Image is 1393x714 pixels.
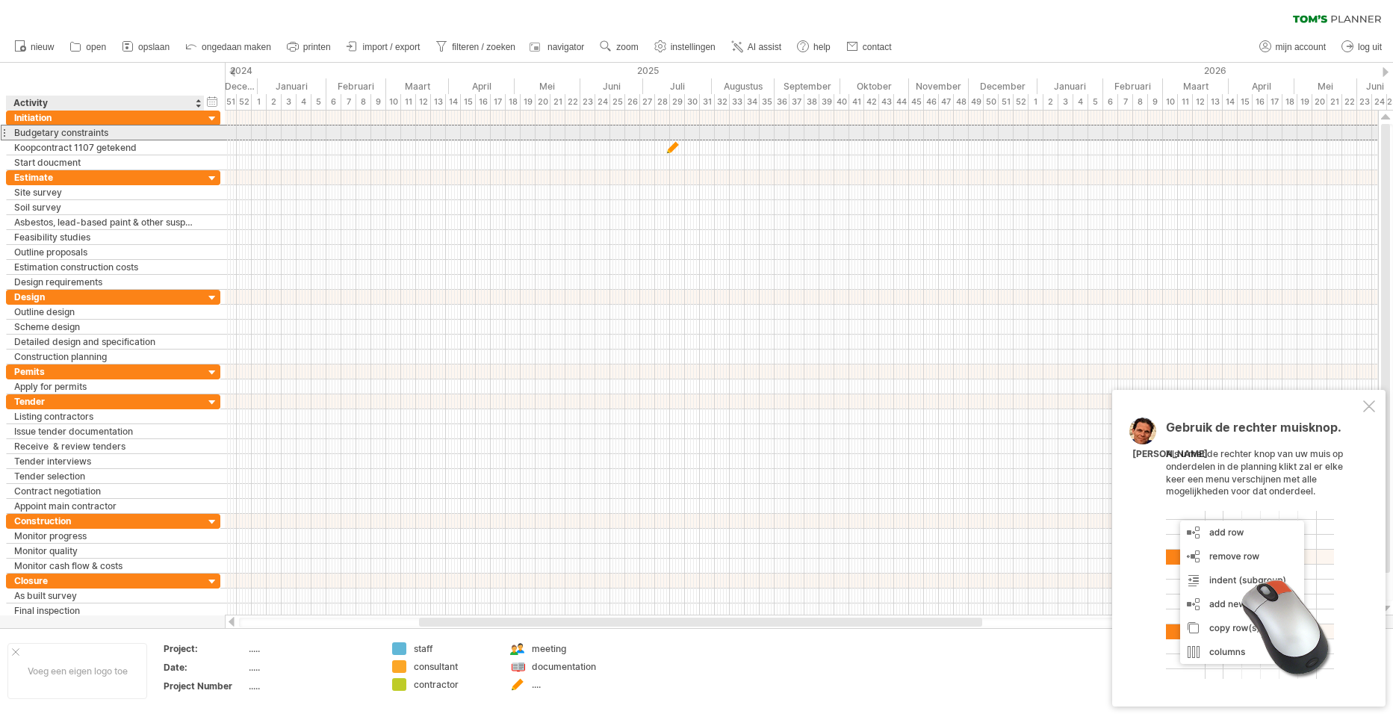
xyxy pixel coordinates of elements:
div: Juni 2025 [580,78,643,94]
div: 41 [849,94,864,110]
div: 51 [222,94,237,110]
div: 3 [1058,94,1073,110]
a: mijn account [1256,37,1330,57]
div: Mei 2025 [515,78,580,94]
div: 26 [625,94,640,110]
div: 6 [1103,94,1118,110]
span: log uit [1358,42,1382,52]
a: zoom [596,37,642,57]
div: Scheme design [14,320,196,334]
div: Contract negotiation [14,484,196,498]
div: 40 [834,94,849,110]
div: April 2026 [1229,78,1294,94]
div: Final inspection [14,603,196,618]
div: Asbestos, lead-based paint & other suspect materials [14,215,196,229]
div: 19 [521,94,536,110]
div: 49 [969,94,984,110]
div: Koopcontract 1107 getekend [14,140,196,155]
div: 5 [1088,94,1103,110]
div: 42 [864,94,879,110]
div: Feasibility studies [14,230,196,244]
div: 11 [401,94,416,110]
div: Estimate [14,170,196,184]
div: Maart 2026 [1163,78,1229,94]
span: opslaan [138,42,170,52]
div: 31 [700,94,715,110]
div: Receive & review tenders [14,439,196,453]
div: [PERSON_NAME] [1132,448,1208,461]
div: Detailed design and specification [14,335,196,349]
div: 39 [819,94,834,110]
div: documentation [532,660,613,673]
div: Monitor quality [14,544,196,558]
div: 43 [879,94,894,110]
div: 2 [267,94,282,110]
div: Initiation [14,111,196,125]
a: import / export [343,37,425,57]
div: 20 [536,94,550,110]
div: 3 [282,94,297,110]
div: 16 [476,94,491,110]
div: Design requirements [14,275,196,289]
span: open [86,42,106,52]
div: November 2025 [909,78,969,94]
span: mijn account [1276,42,1326,52]
div: 16 [1253,94,1268,110]
div: 1 [252,94,267,110]
a: nieuw [10,37,58,57]
div: 25 [610,94,625,110]
a: opslaan [118,37,174,57]
div: Monitor cash flow & costs [14,559,196,573]
div: Voeg een eigen logo toe [7,643,147,699]
div: 18 [506,94,521,110]
div: Pemits [14,364,196,379]
div: 46 [924,94,939,110]
span: instellingen [671,42,716,52]
span: AI assist [748,42,781,52]
div: 19 [1297,94,1312,110]
div: 4 [1073,94,1088,110]
div: December 2025 [969,78,1037,94]
div: 13 [431,94,446,110]
div: contractor [414,678,495,691]
div: 9 [1148,94,1163,110]
div: 22 [565,94,580,110]
div: Outline design [14,305,196,319]
div: 33 [730,94,745,110]
a: help [793,37,835,57]
div: 48 [954,94,969,110]
div: September 2025 [775,78,840,94]
div: 28 [655,94,670,110]
div: Date: [164,661,246,674]
div: consultant [414,660,495,673]
div: 24 [1372,94,1387,110]
div: 2 [1043,94,1058,110]
div: 10 [1163,94,1178,110]
div: 21 [550,94,565,110]
div: 24 [595,94,610,110]
div: 11 [1178,94,1193,110]
div: Start doucment [14,155,196,170]
div: Monitor progress [14,529,196,543]
a: ongedaan maken [182,37,276,57]
span: ongedaan maken [202,42,271,52]
span: navigator [547,42,584,52]
div: Februari 2026 [1103,78,1163,94]
div: 50 [984,94,999,110]
div: 12 [416,94,431,110]
div: Project Number [164,680,246,692]
a: printen [283,37,335,57]
div: April 2025 [449,78,515,94]
div: 9 [371,94,386,110]
div: 47 [939,94,954,110]
div: 2025 [258,63,1037,78]
div: Site survey [14,185,196,199]
div: Augustus 2025 [712,78,775,94]
div: 8 [356,94,371,110]
div: Januari 2025 [258,78,326,94]
span: import / export [363,42,421,52]
div: Appoint main contractor [14,499,196,513]
div: staff [414,642,495,655]
div: 18 [1282,94,1297,110]
div: Construction planning [14,350,196,364]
